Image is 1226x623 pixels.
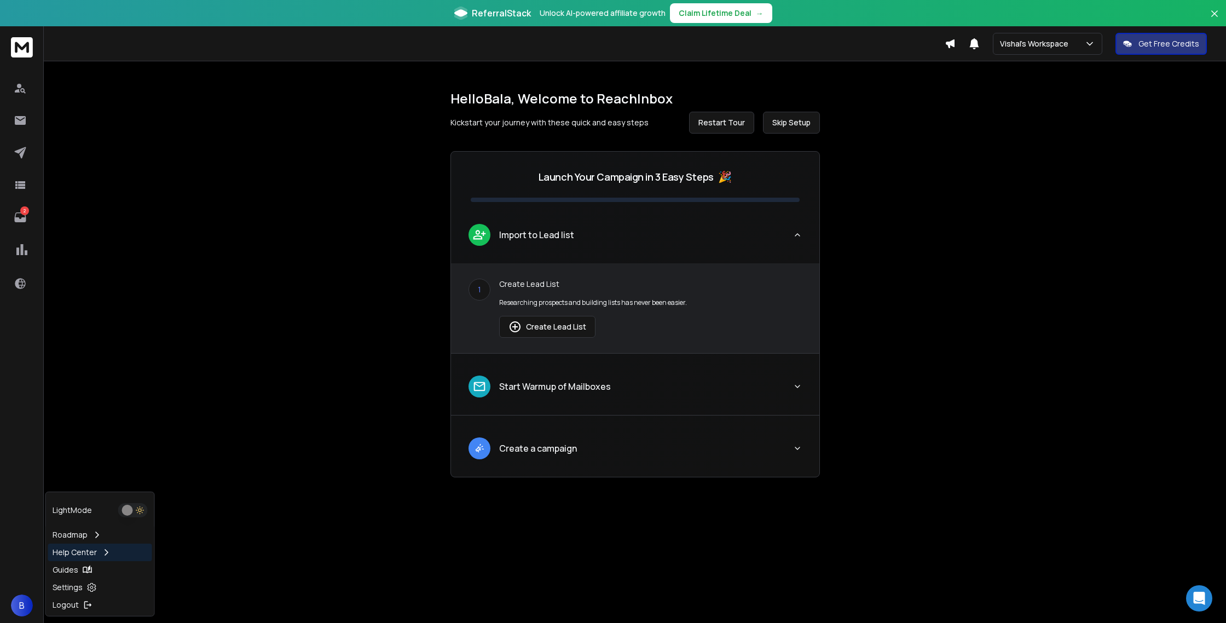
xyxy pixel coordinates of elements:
p: Logout [53,599,79,610]
img: lead [508,320,522,333]
p: Start Warmup of Mailboxes [499,380,611,393]
p: Settings [53,582,83,593]
button: Get Free Credits [1115,33,1207,55]
a: Settings [48,579,152,596]
h1: Hello Bala , Welcome to ReachInbox [450,90,820,107]
span: ReferralStack [472,7,531,20]
p: Create a campaign [499,442,577,455]
button: B [11,595,33,616]
span: → [756,8,764,19]
button: leadImport to Lead list [451,215,819,263]
p: Help Center [53,547,97,558]
button: Skip Setup [763,112,820,134]
p: Guides [53,564,78,575]
a: Help Center [48,544,152,561]
p: Get Free Credits [1138,38,1199,49]
img: lead [472,228,487,241]
p: Create Lead List [499,279,802,290]
button: leadCreate a campaign [451,429,819,477]
p: Kickstart your journey with these quick and easy steps [450,117,649,128]
p: Vishal's Workspace [1000,38,1073,49]
a: 2 [9,206,31,228]
p: Import to Lead list [499,228,574,241]
button: leadStart Warmup of Mailboxes [451,367,819,415]
p: 2 [20,206,29,215]
div: 1 [469,279,490,301]
span: 🎉 [718,169,732,184]
button: Restart Tour [689,112,754,134]
a: Guides [48,561,152,579]
div: leadImport to Lead list [451,263,819,353]
button: Claim Lifetime Deal→ [670,3,772,23]
p: Launch Your Campaign in 3 Easy Steps [539,169,714,184]
p: Roadmap [53,529,88,540]
p: Light Mode [53,505,92,516]
p: Researching prospects and building lists has never been easier. [499,298,802,307]
a: Roadmap [48,526,152,544]
img: lead [472,379,487,394]
p: Unlock AI-powered affiliate growth [540,8,666,19]
img: lead [472,441,487,455]
div: Open Intercom Messenger [1186,585,1212,612]
button: Create Lead List [499,316,595,338]
button: Close banner [1207,7,1222,33]
span: Skip Setup [772,117,811,128]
